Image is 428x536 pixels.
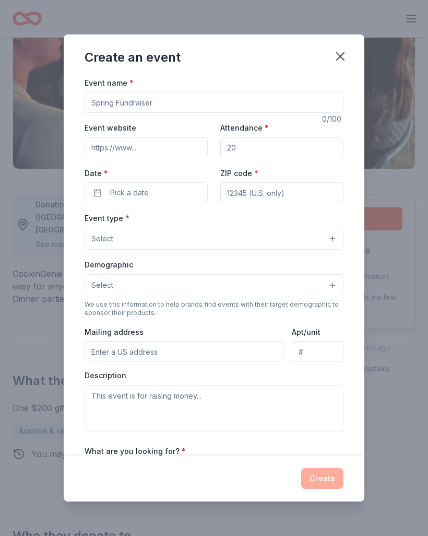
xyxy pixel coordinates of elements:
[220,137,343,158] input: 20
[85,370,126,381] label: Description
[85,228,343,250] button: Select
[85,49,181,66] div: Create an event
[292,327,320,337] label: Apt/unit
[85,446,186,457] label: What are you looking for?
[85,137,208,158] input: https://www...
[85,78,134,88] label: Event name
[85,327,144,337] label: Mailing address
[85,300,343,317] div: We use this information to help brands find events with their target demographic to sponsor their...
[85,213,129,224] label: Event type
[220,168,258,179] label: ZIP code
[85,274,343,296] button: Select
[91,279,113,292] span: Select
[85,92,343,113] input: Spring Fundraiser
[85,341,283,362] input: Enter a US address
[85,123,136,133] label: Event website
[85,168,208,179] label: Date
[91,232,113,245] span: Select
[322,113,343,125] div: 0 /100
[220,123,269,133] label: Attendance
[85,260,133,270] label: Demographic
[85,182,208,203] button: Pick a date
[110,187,149,199] span: Pick a date
[292,341,343,362] input: #
[220,182,343,203] input: 12345 (U.S. only)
